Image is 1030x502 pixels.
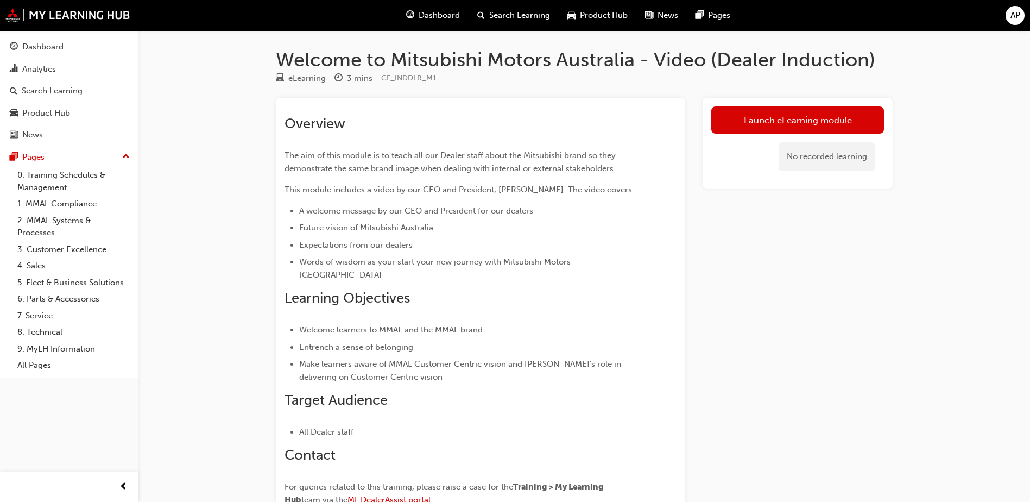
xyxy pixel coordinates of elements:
a: guage-iconDashboard [397,4,469,27]
div: Product Hub [22,107,70,120]
div: Search Learning [22,85,83,97]
a: 6. Parts & Accessories [13,291,134,308]
span: news-icon [10,130,18,140]
a: Launch eLearning module [711,106,884,134]
span: Target Audience [285,392,388,409]
div: Duration [334,72,372,85]
div: Dashboard [22,41,64,53]
span: guage-icon [10,42,18,52]
a: search-iconSearch Learning [469,4,559,27]
span: chart-icon [10,65,18,74]
a: 0. Training Schedules & Management [13,167,134,196]
span: car-icon [10,109,18,118]
span: Entrench a sense of belonging [299,342,413,352]
span: pages-icon [696,9,704,22]
div: Analytics [22,63,56,76]
span: prev-icon [119,480,128,494]
button: Pages [4,147,134,167]
img: mmal [5,8,130,22]
a: 5. Fleet & Business Solutions [13,274,134,291]
a: 8. Technical [13,324,134,341]
span: news-icon [645,9,653,22]
a: 1. MMAL Compliance [13,196,134,212]
span: learningResourceType_ELEARNING-icon [276,74,284,84]
a: 3. Customer Excellence [13,241,134,258]
span: Overview [285,115,345,132]
span: Make learners aware of MMAL Customer Centric vision and [PERSON_NAME]’s role in delivering on Cus... [299,359,623,382]
span: Future vision of Mitsubishi Australia [299,223,433,233]
a: 9. MyLH Information [13,341,134,357]
a: Analytics [4,59,134,79]
span: AP [1010,9,1020,22]
div: News [22,129,43,141]
span: Product Hub [580,9,628,22]
a: All Pages [13,357,134,374]
span: car-icon [567,9,576,22]
a: Dashboard [4,37,134,57]
span: up-icon [122,150,130,164]
span: Contact [285,447,336,463]
h1: Welcome to Mitsubishi Motors Australia - Video (Dealer Induction) [276,48,893,72]
a: car-iconProduct Hub [559,4,636,27]
a: Product Hub [4,103,134,123]
span: The aim of this module is to teach all our Dealer staff about the Mitsubishi brand so they demons... [285,150,618,173]
span: A welcome message by our CEO and President for our dealers [299,206,533,216]
span: clock-icon [334,74,343,84]
a: 4. Sales [13,258,134,274]
span: This module includes a video by our CEO and President, [PERSON_NAME]. The video covers: [285,185,634,194]
a: 2. MMAL Systems & Processes [13,212,134,241]
span: Learning resource code [381,73,437,83]
div: eLearning [288,72,326,85]
button: AP [1006,6,1025,25]
span: guage-icon [406,9,414,22]
div: No recorded learning [779,142,875,171]
span: search-icon [10,86,17,96]
a: 7. Service [13,308,134,324]
span: pages-icon [10,153,18,162]
span: Words of wisdom as your start your new journey with Mitsubishi Motors [GEOGRAPHIC_DATA] [299,257,573,280]
a: News [4,125,134,145]
span: Dashboard [419,9,460,22]
span: Search Learning [489,9,550,22]
div: Pages [22,151,45,164]
span: Learning Objectives [285,290,410,306]
a: Search Learning [4,81,134,101]
span: Welcome learners to MMAL and the MMAL brand [299,325,483,335]
div: 3 mins [347,72,372,85]
a: pages-iconPages [687,4,739,27]
button: DashboardAnalyticsSearch LearningProduct HubNews [4,35,134,147]
span: Expectations from our dealers [299,240,413,250]
span: For queries related to this training, please raise a case for the [285,482,513,492]
span: News [658,9,678,22]
a: news-iconNews [636,4,687,27]
span: All Dealer staff [299,427,353,437]
span: search-icon [477,9,485,22]
span: Pages [708,9,730,22]
div: Type [276,72,326,85]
